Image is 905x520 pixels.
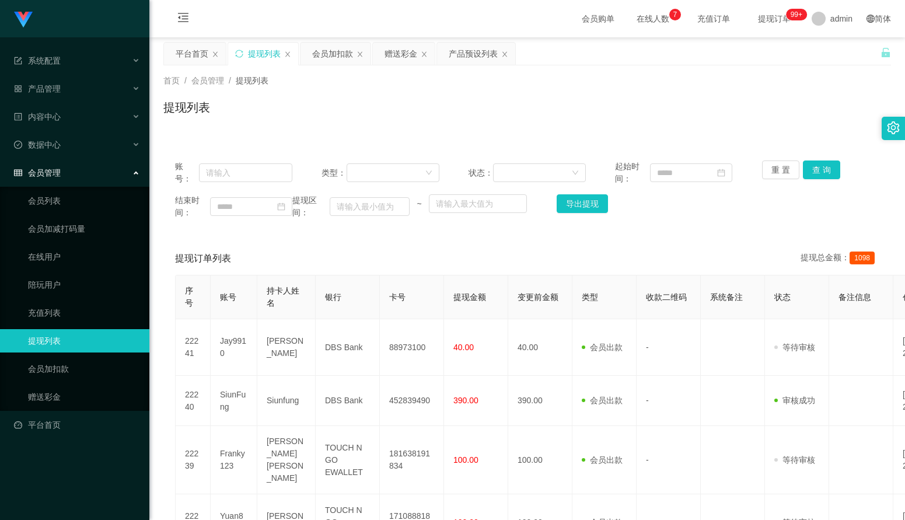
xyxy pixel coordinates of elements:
input: 请输入最大值为 [429,194,527,213]
td: TOUCH N GO EWALLET [316,426,380,494]
i: 图标: appstore-o [14,85,22,93]
span: 系统备注 [710,292,743,302]
div: 产品预设列表 [449,43,498,65]
span: 数据中心 [14,140,61,149]
td: 181638191834 [380,426,444,494]
i: 图标: down [425,169,432,177]
i: 图标: profile [14,113,22,121]
span: ~ [410,198,429,210]
i: 图标: check-circle-o [14,141,22,149]
span: 收款二维码 [646,292,687,302]
button: 重 置 [762,160,799,179]
span: - [646,455,649,465]
span: 40.00 [453,343,474,352]
span: 类型 [582,292,598,302]
span: 状态 [774,292,791,302]
a: 赠送彩金 [28,385,140,409]
i: 图标: calendar [277,203,285,211]
span: 1098 [850,252,875,264]
a: 提现列表 [28,329,140,353]
td: 40.00 [508,319,572,376]
i: 图标: close [421,51,428,58]
td: Jay9910 [211,319,257,376]
input: 请输入 [199,163,292,182]
span: 会员出款 [582,396,623,405]
i: 图标: setting [887,121,900,134]
span: 在线人数 [631,15,675,23]
span: 提现订单列表 [175,252,231,266]
td: 452839490 [380,376,444,426]
a: 陪玩用户 [28,273,140,296]
span: 首页 [163,76,180,85]
button: 导出提现 [557,194,608,213]
div: 会员加扣款 [312,43,353,65]
td: 22241 [176,319,211,376]
i: 图标: global [866,15,875,23]
span: 等待审核 [774,455,815,465]
span: 会员出款 [582,343,623,352]
sup: 1156 [786,9,807,20]
span: 100.00 [453,455,478,465]
span: 等待审核 [774,343,815,352]
div: 提现总金额： [801,252,879,266]
td: Siunfung [257,376,316,426]
i: 图标: menu-fold [163,1,203,38]
span: 提现列表 [236,76,268,85]
a: 图标: dashboard平台首页 [14,413,140,437]
span: 会员出款 [582,455,623,465]
span: 系统配置 [14,56,61,65]
span: 银行 [325,292,341,302]
i: 图标: close [501,51,508,58]
i: 图标: close [212,51,219,58]
img: logo.9652507e.png [14,12,33,28]
a: 会员列表 [28,189,140,212]
span: 审核成功 [774,396,815,405]
span: - [646,343,649,352]
span: 会员管理 [191,76,224,85]
i: 图标: down [572,169,579,177]
p: 7 [673,9,677,20]
i: 图标: unlock [880,47,891,58]
span: 变更前金额 [518,292,558,302]
td: DBS Bank [316,319,380,376]
span: 卡号 [389,292,406,302]
button: 查 询 [803,160,840,179]
td: 390.00 [508,376,572,426]
i: 图标: calendar [717,169,725,177]
span: 类型： [322,167,347,179]
i: 图标: form [14,57,22,65]
td: 100.00 [508,426,572,494]
td: 22239 [176,426,211,494]
span: 账号： [175,160,199,185]
td: [PERSON_NAME] [257,319,316,376]
td: SiunFung [211,376,257,426]
a: 充值列表 [28,301,140,324]
td: [PERSON_NAME] [PERSON_NAME] [257,426,316,494]
div: 赠送彩金 [385,43,417,65]
span: / [184,76,187,85]
a: 会员加扣款 [28,357,140,381]
span: 会员管理 [14,168,61,177]
span: 390.00 [453,396,478,405]
i: 图标: close [357,51,364,58]
span: 充值订单 [691,15,736,23]
span: 账号 [220,292,236,302]
span: 内容中心 [14,112,61,121]
span: 起始时间： [615,160,650,185]
div: 提现列表 [248,43,281,65]
h1: 提现列表 [163,99,210,116]
span: 提现订单 [752,15,796,23]
span: 备注信息 [838,292,871,302]
span: 结束时间： [175,194,210,219]
i: 图标: sync [235,50,243,58]
span: 提现金额 [453,292,486,302]
td: 88973100 [380,319,444,376]
span: 状态： [469,167,494,179]
sup: 7 [669,9,681,20]
span: 提现区间： [292,194,330,219]
i: 图标: close [284,51,291,58]
span: / [229,76,231,85]
span: 产品管理 [14,84,61,93]
a: 在线用户 [28,245,140,268]
td: Franky123 [211,426,257,494]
